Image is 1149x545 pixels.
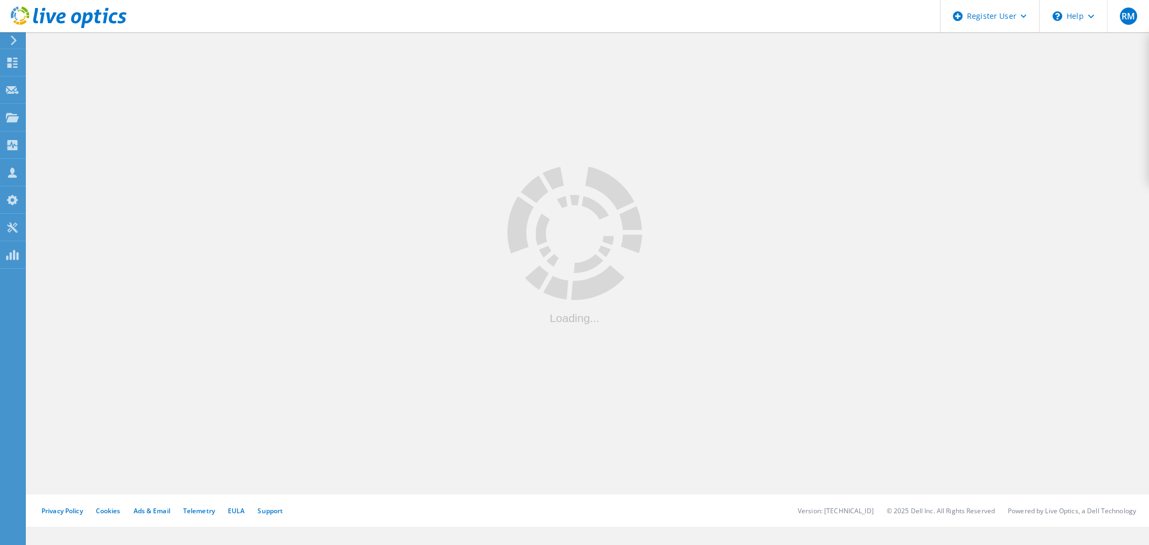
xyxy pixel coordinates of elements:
div: Loading... [507,312,642,324]
li: Version: [TECHNICAL_ID] [798,506,874,515]
li: Powered by Live Optics, a Dell Technology [1008,506,1136,515]
a: Cookies [96,506,121,515]
a: EULA [228,506,245,515]
li: © 2025 Dell Inc. All Rights Reserved [887,506,995,515]
a: Telemetry [183,506,215,515]
a: Privacy Policy [41,506,83,515]
a: Ads & Email [134,506,170,515]
a: Support [257,506,283,515]
span: RM [1122,12,1135,20]
a: Live Optics Dashboard [11,23,127,30]
svg: \n [1053,11,1062,21]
